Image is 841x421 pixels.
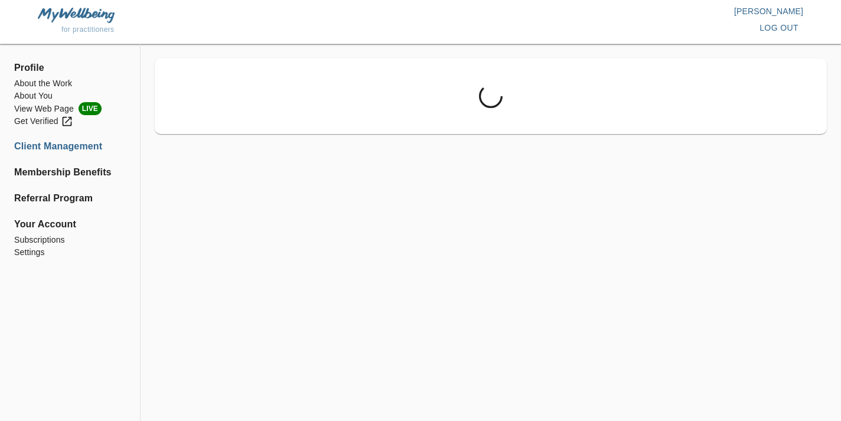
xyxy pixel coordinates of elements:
span: for practitioners [61,25,115,34]
li: View Web Page [14,102,126,115]
a: About the Work [14,77,126,90]
a: Membership Benefits [14,165,126,180]
button: log out [755,17,803,39]
a: Client Management [14,139,126,154]
a: Settings [14,246,126,259]
div: Get Verified [14,115,73,128]
a: View Web PageLIVE [14,102,126,115]
span: log out [759,21,798,35]
img: MyWellbeing [38,8,115,22]
a: Subscriptions [14,234,126,246]
span: Profile [14,61,126,75]
a: Get Verified [14,115,126,128]
span: LIVE [79,102,102,115]
a: About You [14,90,126,102]
p: [PERSON_NAME] [420,5,803,17]
span: Your Account [14,217,126,231]
a: Referral Program [14,191,126,205]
